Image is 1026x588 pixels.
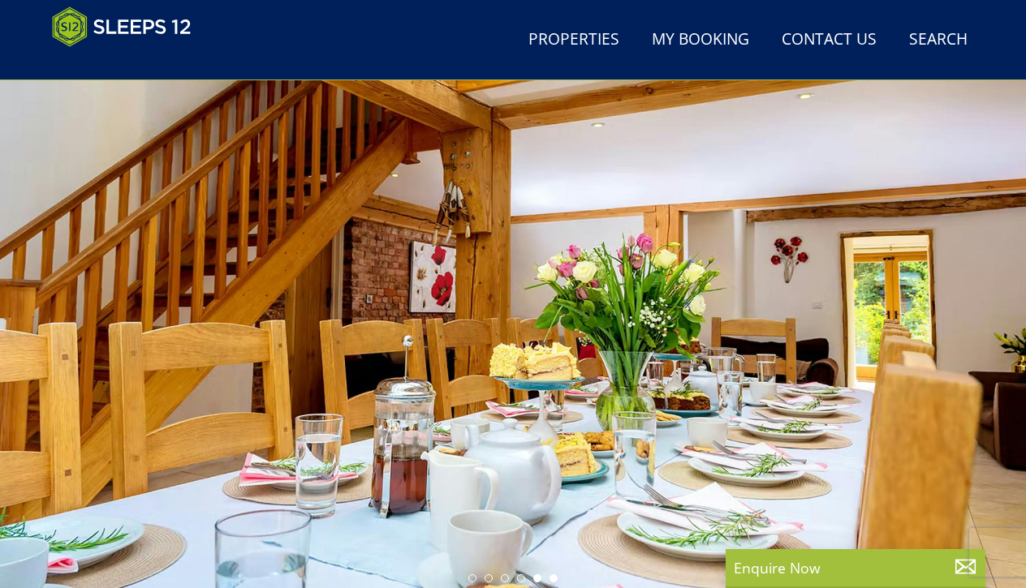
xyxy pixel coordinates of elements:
a: Contact Us [775,22,883,58]
a: Properties [522,22,626,58]
a: My Booking [645,22,756,58]
p: Enquire Now [734,557,977,578]
img: Sleeps 12 [52,6,192,47]
a: Search [903,22,974,58]
iframe: Customer reviews powered by Trustpilot [44,57,214,71]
